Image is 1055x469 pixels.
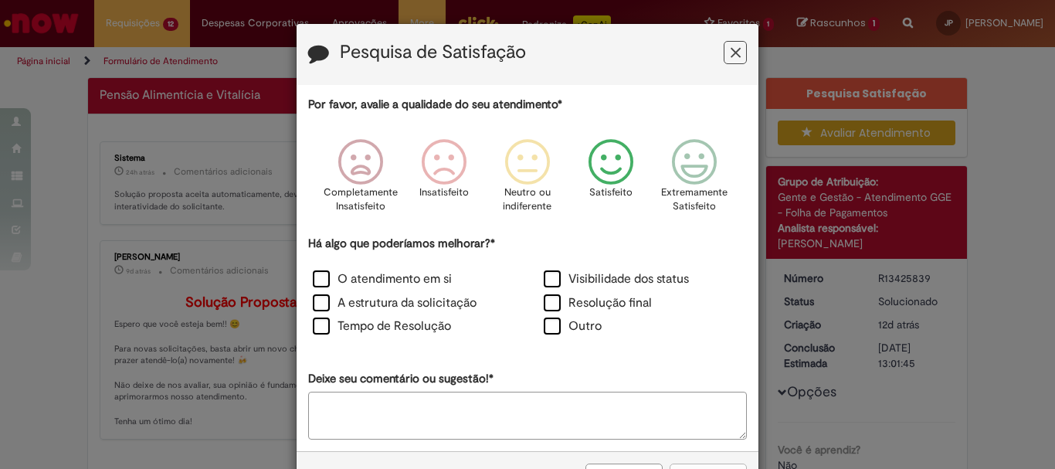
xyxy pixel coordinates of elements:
p: Completamente Insatisfeito [324,185,398,214]
label: Pesquisa de Satisfação [340,42,526,63]
div: Completamente Insatisfeito [321,127,399,233]
label: A estrutura da solicitação [313,294,477,312]
p: Neutro ou indiferente [500,185,555,214]
div: Neutro ou indiferente [488,127,567,233]
div: Satisfeito [572,127,650,233]
p: Insatisfeito [419,185,469,200]
div: Extremamente Satisfeito [655,127,734,233]
label: Visibilidade dos status [544,270,689,288]
label: Resolução final [544,294,652,312]
label: Deixe seu comentário ou sugestão!* [308,371,494,387]
div: Insatisfeito [405,127,483,233]
label: Tempo de Resolução [313,318,451,335]
label: Outro [544,318,602,335]
label: Por favor, avalie a qualidade do seu atendimento* [308,97,562,113]
p: Satisfeito [589,185,633,200]
label: O atendimento em si [313,270,452,288]
div: Há algo que poderíamos melhorar?* [308,236,747,340]
p: Extremamente Satisfeito [661,185,728,214]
